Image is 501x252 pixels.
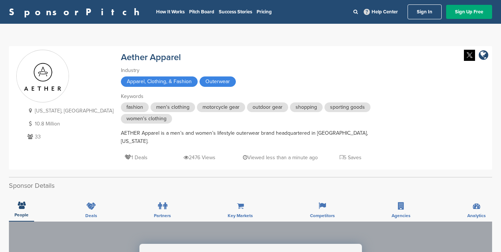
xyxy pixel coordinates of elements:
[154,213,171,218] span: Partners
[9,181,492,191] h2: Sponsor Details
[247,102,288,112] span: outdoor gear
[392,213,411,218] span: Agencies
[479,50,488,62] a: company link
[340,153,362,162] p: 5 Saves
[14,213,29,217] span: People
[467,213,486,218] span: Analytics
[121,52,181,63] a: Aether Apparel
[125,153,148,162] p: 1 Deals
[17,54,69,98] img: Sponsorpitch & Aether Apparel
[189,9,214,15] a: Pitch Board
[26,132,113,141] p: 33
[151,102,195,112] span: men's clothing
[121,129,380,145] div: AETHER Apparel is a men’s and women’s lifestyle outerwear brand headquartered in [GEOGRAPHIC_DATA...
[121,66,380,75] div: Industry
[290,102,323,112] span: shopping
[408,4,442,19] a: Sign In
[121,114,172,124] span: women's clothing
[85,213,97,218] span: Deals
[243,153,318,162] p: Viewed less than a minute ago
[310,213,335,218] span: Competitors
[121,92,380,101] div: Keywords
[26,119,113,128] p: 10.8 Million
[257,9,272,15] a: Pricing
[121,102,149,112] span: fashion
[26,106,113,115] p: [US_STATE], [GEOGRAPHIC_DATA]
[184,153,215,162] p: 2476 Views
[156,9,185,15] a: How It Works
[9,7,144,17] a: SponsorPitch
[200,76,236,87] span: Outerwear
[228,213,253,218] span: Key Markets
[219,9,252,15] a: Success Stories
[464,50,475,61] img: Twitter white
[362,7,399,16] a: Help Center
[324,102,370,112] span: sporting goods
[446,5,492,19] a: Sign Up Free
[121,76,198,87] span: Apparel, Clothing, & Fashion
[197,102,245,112] span: motorcycle gear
